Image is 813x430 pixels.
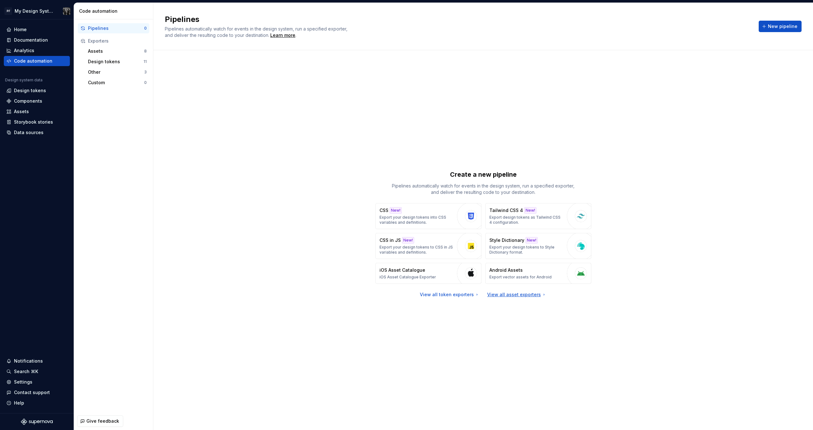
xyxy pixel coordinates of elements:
[450,170,517,179] p: Create a new pipeline
[165,14,751,24] h2: Pipelines
[14,379,32,385] div: Settings
[14,358,43,364] div: Notifications
[63,7,71,15] img: Jake Carter
[4,24,70,35] a: Home
[485,233,591,259] button: Style DictionaryNew!Export your design tokens to Style Dictionary format.
[21,419,53,425] svg: Supernova Logo
[78,23,149,33] button: Pipelines0
[1,4,72,18] button: PFMy Design SystemJake Carter
[489,215,564,225] p: Export design tokens as Tailwind CSS 4 configuration.
[4,85,70,96] a: Design tokens
[15,8,55,14] div: My Design System
[380,207,388,214] p: CSS
[4,398,70,408] button: Help
[88,38,147,44] div: Exporters
[269,33,296,38] span: .
[144,49,147,54] div: 8
[14,368,38,375] div: Search ⌘K
[4,7,12,15] div: PF
[4,106,70,117] a: Assets
[14,129,44,136] div: Data sources
[380,275,436,280] p: iOS Asset Catalogue Exporter
[144,80,147,85] div: 0
[88,58,144,65] div: Design tokens
[14,87,46,94] div: Design tokens
[79,8,151,14] div: Code automation
[14,98,42,104] div: Components
[4,356,70,366] button: Notifications
[485,263,591,284] button: Android AssetsExport vector assets for Android
[270,32,295,38] a: Learn more
[85,78,149,88] button: Custom0
[485,203,591,229] button: Tailwind CSS 4New!Export design tokens as Tailwind CSS 4 configuration.
[77,415,123,427] button: Give feedback
[388,183,579,195] p: Pipelines automatically watch for events in the design system, run a specified exporter, and deli...
[14,26,27,33] div: Home
[85,67,149,77] button: Other3
[14,108,29,115] div: Assets
[4,117,70,127] a: Storybook stories
[5,78,43,83] div: Design system data
[14,400,24,406] div: Help
[14,389,50,396] div: Contact support
[88,48,144,54] div: Assets
[14,47,34,54] div: Analytics
[144,26,147,31] div: 0
[144,59,147,64] div: 11
[88,25,144,31] div: Pipelines
[380,237,401,243] p: CSS in JS
[380,267,425,273] p: iOS Asset Catalogue
[524,207,536,214] div: New!
[489,267,523,273] p: Android Assets
[144,70,147,75] div: 3
[85,57,149,67] button: Design tokens11
[14,37,48,43] div: Documentation
[402,237,414,243] div: New!
[4,45,70,56] a: Analytics
[88,69,144,75] div: Other
[380,215,454,225] p: Export your design tokens into CSS variables and definitions.
[380,245,454,255] p: Export your design tokens to CSS in JS variables and definitions.
[768,23,797,30] span: New pipeline
[4,366,70,377] button: Search ⌘K
[86,418,119,424] span: Give feedback
[4,35,70,45] a: Documentation
[4,377,70,387] a: Settings
[487,291,547,298] a: View all asset exporters
[420,291,480,298] a: View all token exporters
[88,79,144,86] div: Custom
[14,119,53,125] div: Storybook stories
[375,263,481,284] button: iOS Asset CatalogueiOS Asset Catalogue Exporter
[375,203,481,229] button: CSSNew!Export your design tokens into CSS variables and definitions.
[759,21,802,32] button: New pipeline
[4,56,70,66] a: Code automation
[526,237,538,243] div: New!
[489,207,523,214] p: Tailwind CSS 4
[375,233,481,259] button: CSS in JSNew!Export your design tokens to CSS in JS variables and definitions.
[489,237,524,243] p: Style Dictionary
[390,207,402,214] div: New!
[165,26,349,38] span: Pipelines automatically watch for events in the design system, run a specified exporter, and deli...
[14,58,52,64] div: Code automation
[4,387,70,398] button: Contact support
[4,96,70,106] a: Components
[4,127,70,138] a: Data sources
[489,275,552,280] p: Export vector assets for Android
[489,245,564,255] p: Export your design tokens to Style Dictionary format.
[85,46,149,56] button: Assets8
